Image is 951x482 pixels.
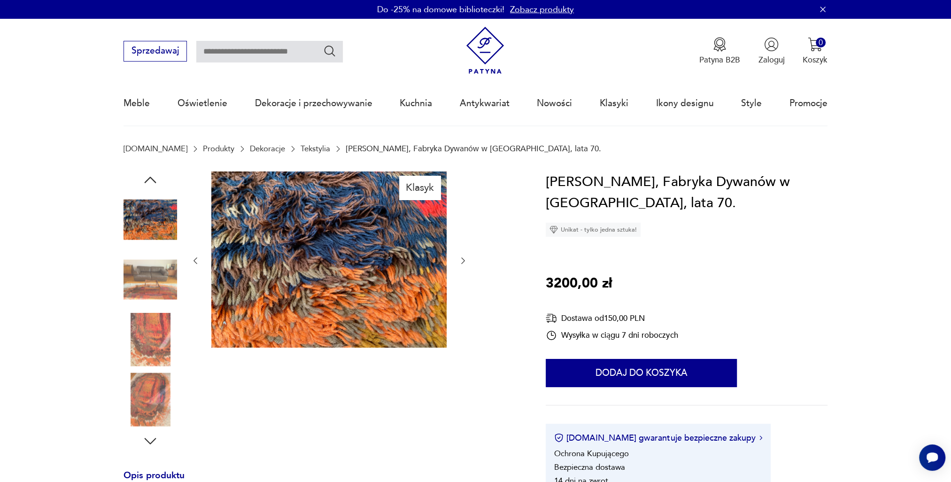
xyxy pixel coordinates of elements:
a: [DOMAIN_NAME] [124,144,187,153]
img: Zdjęcie produktu Dywan Płomień, Fabryka Dywanów w Kietrzu, lata 70. [211,171,447,348]
a: Nowości [537,82,572,125]
img: Ikona dostawy [546,312,557,324]
a: Dekoracje i przechowywanie [255,82,372,125]
a: Dekoracje [250,144,285,153]
img: Zdjęcie produktu Dywan Płomień, Fabryka Dywanów w Kietrzu, lata 70. [124,193,177,247]
button: Sprzedawaj [124,41,187,62]
a: Oświetlenie [178,82,227,125]
img: Patyna - sklep z meblami i dekoracjami vintage [462,27,509,74]
p: Zaloguj [758,54,784,65]
iframe: Smartsupp widget button [919,444,945,471]
p: Do -25% na domowe biblioteczki! [377,4,504,16]
button: Dodaj do koszyka [546,359,737,387]
a: Zobacz produkty [510,4,574,16]
img: Zdjęcie produktu Dywan Płomień, Fabryka Dywanów w Kietrzu, lata 70. [124,313,177,366]
button: [DOMAIN_NAME] gwarantuje bezpieczne zakupy [554,432,762,444]
div: Wysyłka w ciągu 7 dni roboczych [546,330,678,341]
p: [PERSON_NAME], Fabryka Dywanów w [GEOGRAPHIC_DATA], lata 70. [346,144,601,153]
button: Zaloguj [758,37,784,65]
a: Meble [124,82,150,125]
a: Ikona medaluPatyna B2B [699,37,740,65]
button: Szukaj [323,44,337,58]
img: Ikona certyfikatu [554,433,564,443]
a: Kuchnia [400,82,432,125]
img: Ikona diamentu [549,225,558,234]
li: Ochrona Kupującego [554,448,629,459]
div: Unikat - tylko jedna sztuka! [546,223,641,237]
img: Ikona strzałki w prawo [759,435,762,440]
p: Koszyk [803,54,827,65]
a: Tekstylia [301,144,330,153]
a: Produkty [203,144,234,153]
a: Sprzedawaj [124,48,187,55]
a: Style [741,82,762,125]
img: Ikonka użytkownika [764,37,779,52]
p: Patyna B2B [699,54,740,65]
h1: [PERSON_NAME], Fabryka Dywanów w [GEOGRAPHIC_DATA], lata 70. [546,171,827,214]
div: Dostawa od 150,00 PLN [546,312,678,324]
a: Promocje [789,82,827,125]
div: Klasyk [399,176,441,199]
img: Zdjęcie produktu Dywan Płomień, Fabryka Dywanów w Kietrzu, lata 70. [124,373,177,426]
a: Klasyki [600,82,628,125]
img: Zdjęcie produktu Dywan Płomień, Fabryka Dywanów w Kietrzu, lata 70. [124,253,177,306]
button: 0Koszyk [803,37,827,65]
img: Ikona koszyka [808,37,822,52]
img: Ikona medalu [712,37,727,52]
a: Ikony designu [656,82,714,125]
p: 3200,00 zł [546,273,612,295]
li: Bezpieczna dostawa [554,462,625,473]
button: Patyna B2B [699,37,740,65]
a: Antykwariat [460,82,510,125]
div: 0 [816,38,826,47]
